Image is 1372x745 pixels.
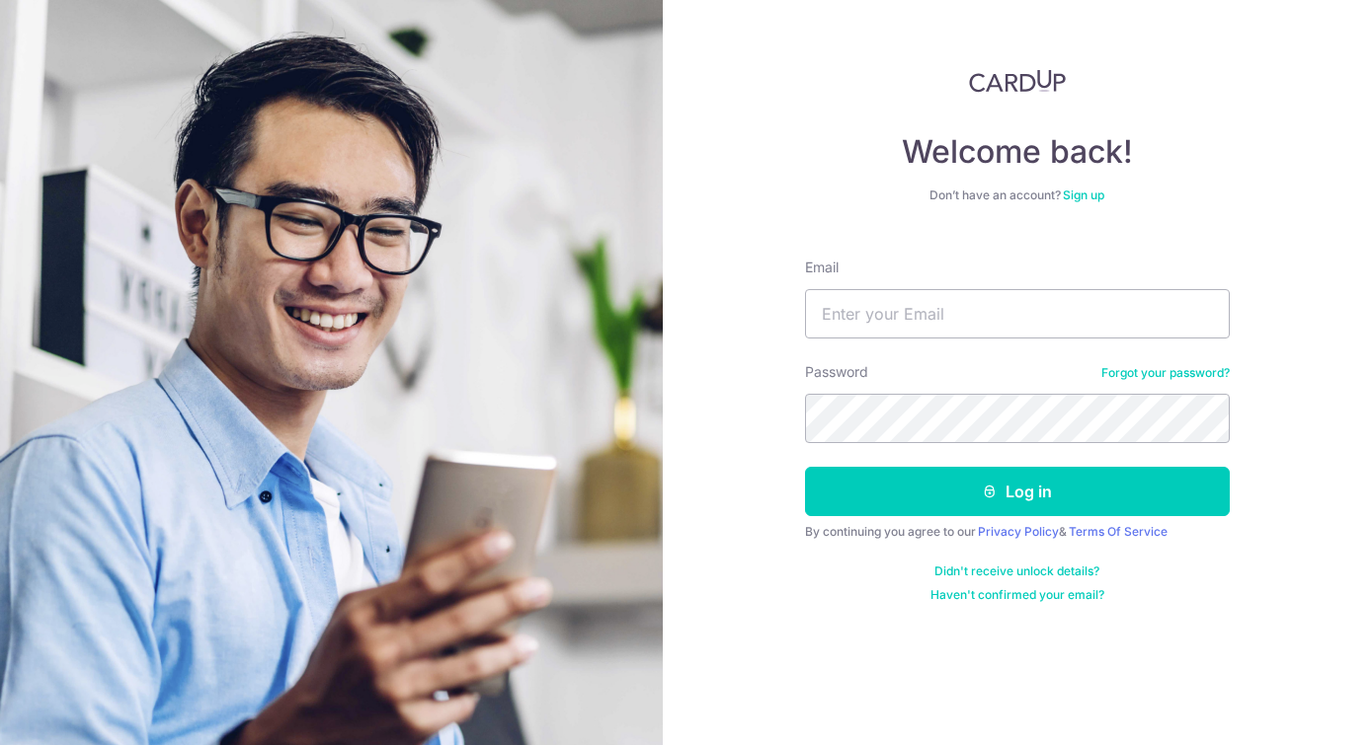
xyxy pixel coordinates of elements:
[805,132,1230,172] h4: Welcome back!
[805,467,1230,516] button: Log in
[1101,365,1230,381] a: Forgot your password?
[930,587,1104,603] a: Haven't confirmed your email?
[805,362,868,382] label: Password
[1063,187,1104,202] a: Sign up
[805,258,839,277] label: Email
[805,524,1230,540] div: By continuing you agree to our &
[978,524,1059,539] a: Privacy Policy
[805,289,1230,338] input: Enter your Email
[1069,524,1168,539] a: Terms Of Service
[969,69,1066,93] img: CardUp Logo
[934,563,1099,579] a: Didn't receive unlock details?
[805,187,1230,203] div: Don’t have an account?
